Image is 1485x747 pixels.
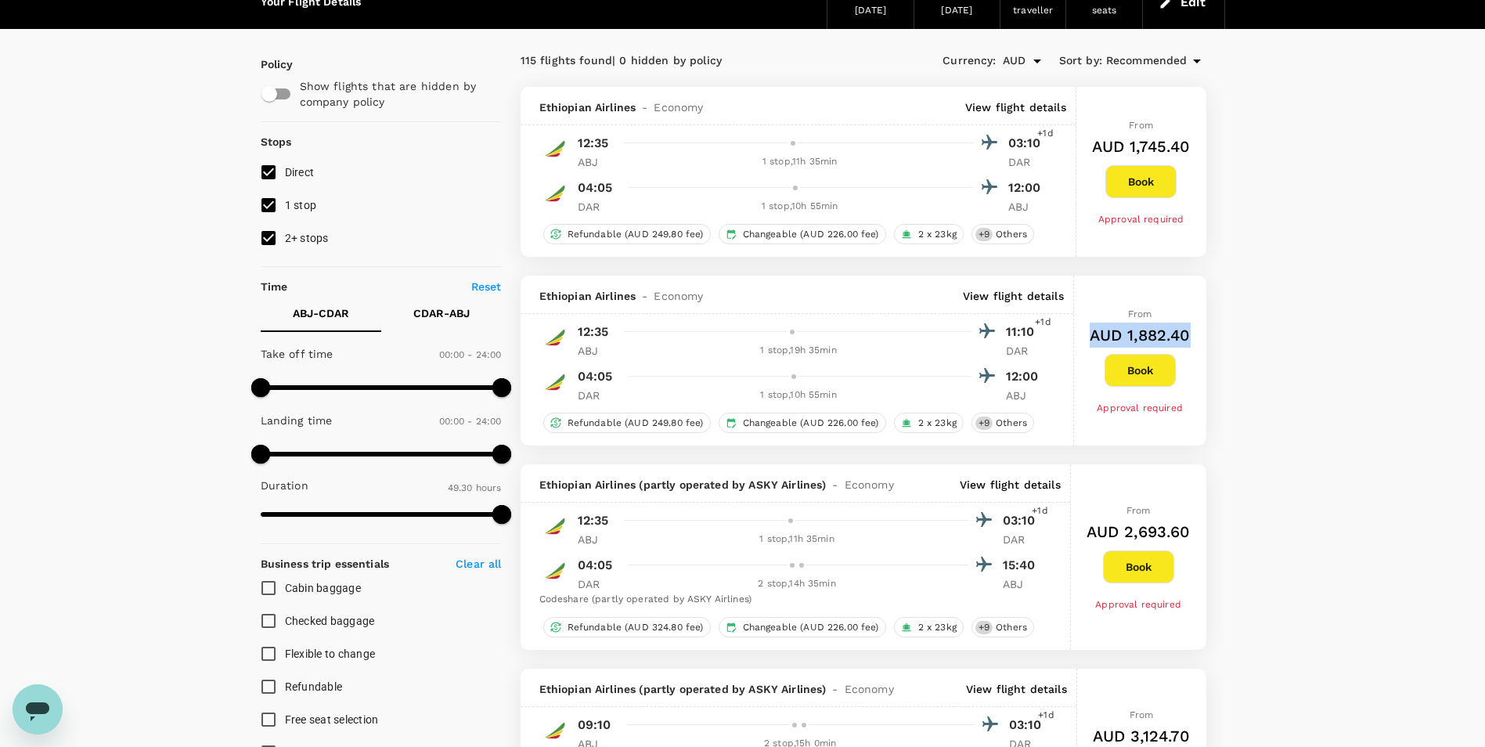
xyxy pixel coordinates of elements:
p: 09:10 [578,716,611,734]
div: Refundable (AUD 324.80 fee) [543,617,711,637]
div: Changeable (AUD 226.00 fee) [719,224,886,244]
p: ABJ - CDAR [293,305,349,321]
p: DAR [1003,532,1042,547]
span: Economy [845,681,894,697]
h6: AUD 2,693.60 [1087,519,1191,544]
p: 04:05 [578,367,613,386]
span: 00:00 - 24:00 [439,416,502,427]
span: Refundable (AUD 249.80 fee) [561,417,710,430]
span: Flexible to change [285,648,376,660]
p: View flight details [963,288,1064,304]
span: +1d [1032,503,1047,519]
span: Others [989,621,1033,634]
button: Book [1105,354,1176,387]
span: 49.30 hours [448,482,502,493]
span: +1d [1038,708,1054,724]
p: 12:35 [578,511,609,530]
span: Others [989,228,1033,241]
div: Changeable (AUD 226.00 fee) [719,617,886,637]
div: 2 stop , 14h 35min [626,576,968,592]
span: + 9 [975,621,993,634]
span: Changeable (AUD 226.00 fee) [737,228,885,241]
span: Ethiopian Airlines (partly operated by ASKY Airlines) [539,477,827,493]
p: ABJ [1003,576,1042,592]
p: View flight details [960,477,1061,493]
span: Refundable [285,680,343,693]
img: ET [539,511,571,542]
div: 1 stop , 19h 35min [626,343,971,359]
div: Codeshare (partly operated by ASKY Airlines) [539,592,1042,608]
p: DAR [1008,154,1047,170]
span: Recommended [1106,52,1188,70]
span: Cabin baggage [285,582,361,594]
div: traveller [1013,3,1053,19]
p: 15:40 [1003,556,1042,575]
div: Changeable (AUD 226.00 fee) [719,413,886,433]
div: +9Others [971,413,1034,433]
span: Economy [654,288,703,304]
strong: Stops [261,135,292,148]
span: From [1126,505,1151,516]
span: From [1130,709,1154,720]
p: Reset [471,279,502,294]
p: 11:10 [1006,323,1045,341]
img: ET [539,178,571,209]
p: ABJ [578,343,617,359]
span: Currency : [943,52,996,70]
div: 2 x 23kg [894,413,964,433]
p: View flight details [966,681,1067,697]
span: + 9 [975,228,993,241]
span: + 9 [975,417,993,430]
p: DAR [578,576,617,592]
div: seats [1092,3,1117,19]
span: +1d [1035,315,1051,330]
div: Refundable (AUD 249.80 fee) [543,224,711,244]
strong: Business trip essentials [261,558,390,570]
span: Refundable (AUD 249.80 fee) [561,228,710,241]
span: 2 x 23kg [912,621,963,634]
p: ABJ [1006,388,1045,403]
p: ABJ [578,154,617,170]
div: 1 stop , 10h 55min [626,199,974,215]
p: DAR [578,199,617,215]
p: 12:00 [1008,179,1047,197]
span: Checked baggage [285,615,375,627]
span: - [826,477,844,493]
p: CDAR - ABJ [413,305,470,321]
div: [DATE] [855,3,886,19]
iframe: Button to launch messaging window [13,684,63,734]
img: ET [539,133,571,164]
span: Economy [654,99,703,115]
p: 12:35 [578,134,609,153]
div: 1 stop , 10h 55min [626,388,971,403]
span: Refundable (AUD 324.80 fee) [561,621,710,634]
span: Others [989,417,1033,430]
h6: AUD 1,745.40 [1092,134,1191,159]
span: - [636,99,654,115]
p: Clear all [456,556,501,572]
p: 12:00 [1006,367,1045,386]
p: 04:05 [578,179,613,197]
span: Changeable (AUD 226.00 fee) [737,621,885,634]
p: 04:05 [578,556,613,575]
span: From [1129,120,1153,131]
span: Direct [285,166,315,179]
span: 2+ stops [285,232,329,244]
p: ABJ [578,532,617,547]
button: Book [1103,550,1174,583]
p: Policy [261,56,275,72]
div: 2 x 23kg [894,617,964,637]
p: View flight details [965,99,1066,115]
span: Changeable (AUD 226.00 fee) [737,417,885,430]
p: Duration [261,478,308,493]
span: Approval required [1098,214,1184,225]
p: 03:10 [1003,511,1042,530]
img: ET [539,715,571,746]
p: Take off time [261,346,333,362]
p: DAR [1006,343,1045,359]
img: ET [539,366,571,398]
p: ABJ [1008,199,1047,215]
span: - [826,681,844,697]
div: 2 x 23kg [894,224,964,244]
div: +9Others [971,224,1034,244]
